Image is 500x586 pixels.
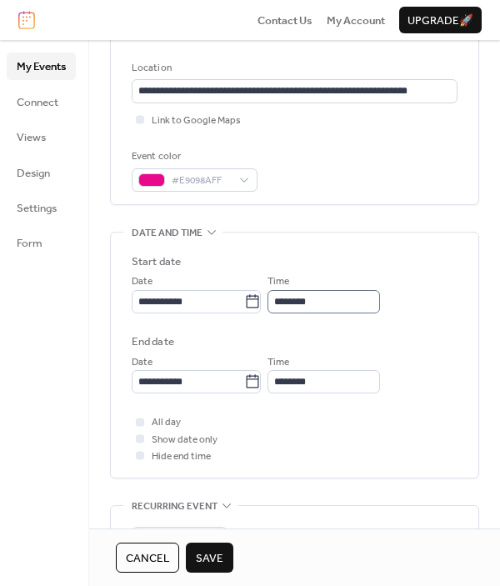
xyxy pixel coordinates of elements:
button: Save [186,543,233,573]
a: Form [7,229,76,256]
span: Time [267,354,289,371]
span: My Account [327,13,385,29]
a: My Account [327,12,385,28]
span: Link to Google Maps [152,113,241,129]
div: Event color [132,148,254,165]
span: Hide end time [152,448,211,465]
span: Date [132,273,152,290]
span: All day [152,414,181,431]
span: Save [196,550,223,567]
a: Settings [7,194,76,221]
span: Cancel [126,550,169,567]
span: My Events [17,58,66,75]
span: Contact Us [257,13,312,29]
div: Start date [132,253,181,270]
span: Show date only [152,432,217,448]
div: End date [132,333,174,350]
span: Design [17,165,50,182]
a: Views [7,123,76,150]
span: Connect [17,94,58,111]
img: logo [18,11,35,29]
span: Recurring event [132,498,217,514]
span: Form [17,235,42,252]
div: Location [132,60,454,77]
span: Time [267,273,289,290]
button: Cancel [116,543,179,573]
button: Upgrade🚀 [399,7,482,33]
a: Contact Us [257,12,312,28]
span: Views [17,129,46,146]
a: Connect [7,88,76,115]
span: Upgrade 🚀 [407,13,473,29]
span: Date [132,354,152,371]
a: My Events [7,53,76,79]
span: #E9098AFF [172,173,231,189]
a: Design [7,159,76,186]
span: Date and time [132,225,202,242]
span: Settings [17,200,57,217]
